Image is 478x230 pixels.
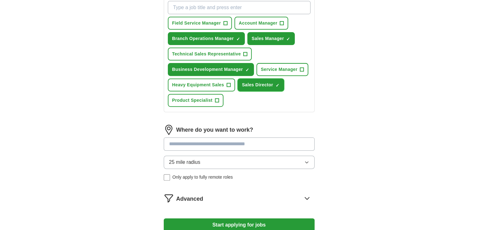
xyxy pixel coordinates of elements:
span: Business Development Manager [172,66,243,73]
span: Sales Director [242,82,273,88]
button: Product Specialist [168,94,223,107]
button: Service Manager [256,63,309,76]
span: Advanced [176,195,203,203]
span: Product Specialist [172,97,212,104]
button: 25 mile radius [164,156,315,169]
span: Technical Sales Representative [172,51,241,57]
button: Sales Manager✓ [247,32,295,45]
span: Branch Operations Manager [172,35,234,42]
span: ✓ [236,37,240,42]
span: Account Manager [239,20,277,26]
span: ✓ [286,37,290,42]
button: Sales Director✓ [238,78,284,91]
span: ✓ [276,83,279,88]
input: Only apply to fully remote roles [164,174,170,181]
button: Business Development Manager✓ [168,63,254,76]
img: filter [164,193,174,203]
span: Only apply to fully remote roles [173,174,233,181]
button: Heavy Equipment Sales [168,78,235,91]
input: Type a job title and press enter [168,1,310,14]
span: Sales Manager [252,35,284,42]
span: Service Manager [261,66,298,73]
span: Field Service Manager [172,20,221,26]
button: Field Service Manager [168,17,232,30]
label: Where do you want to work? [176,126,253,134]
span: ✓ [245,67,249,72]
span: 25 mile radius [169,158,201,166]
button: Branch Operations Manager✓ [168,32,245,45]
button: Technical Sales Representative [168,48,252,60]
button: Account Manager [234,17,288,30]
img: location.png [164,125,174,135]
span: Heavy Equipment Sales [172,82,224,88]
